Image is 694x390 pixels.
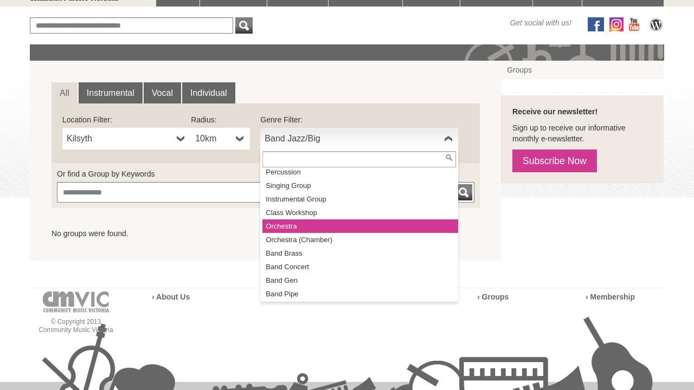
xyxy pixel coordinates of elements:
[152,292,190,301] a: › About Us
[262,219,458,233] li: Orchestra
[648,17,664,31] img: CMVic Blog
[262,287,458,301] li: Band Pipe
[262,179,458,192] li: Singing Group
[262,274,458,287] li: Band Gen
[62,114,191,125] label: Location Filter:
[195,132,232,145] span: 10km
[57,168,474,179] label: Or find a Group by Keywords
[609,17,624,31] img: icon-instagram.png
[512,149,597,172] a: Subscribe Now
[586,292,635,301] a: › Membership
[191,128,250,149] a: 10km
[62,128,191,149] a: Kilsyth
[262,165,458,179] li: Percussion
[43,291,110,313] img: cmvic-logo-footer.png
[30,318,122,334] p: © Copyright 2013 Community Music Victoria
[260,114,458,125] label: Genre Filter:
[52,82,78,104] a: All
[265,132,440,145] span: Band Jazz/Big
[182,82,235,104] a: Individual
[262,246,458,260] li: Band Brass
[262,260,458,274] li: Band Concert
[477,292,509,301] a: › Groups
[260,292,304,301] a: › Resources
[512,122,653,144] p: Sign up to receive our informative monthly e-newsletter.
[191,114,250,125] label: Radius:
[260,128,458,149] a: Band Jazz/Big
[144,82,181,104] a: Vocal
[52,228,480,239] ul: No groups were found.
[512,107,597,116] strong: Receive our newsletter!
[67,132,172,145] span: Kilsyth
[510,17,571,28] span: Get social with us!
[502,61,664,79] a: Groups
[262,192,458,206] li: Instrumental Group
[262,233,458,246] li: Orchestra (Chamber)
[262,206,458,219] li: Class Workshop
[79,82,143,104] a: Instrumental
